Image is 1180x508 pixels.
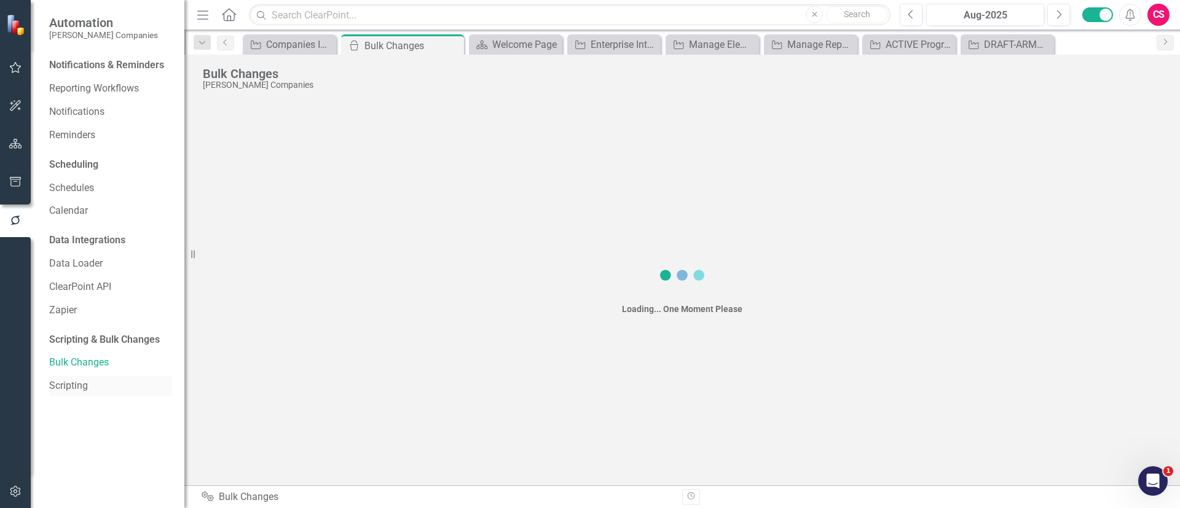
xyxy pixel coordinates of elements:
[1163,466,1173,476] span: 1
[49,105,172,119] a: Notifications
[472,37,559,52] a: Welcome Page
[787,37,854,52] div: Manage Reports
[669,37,756,52] a: Manage Elements
[622,303,742,315] div: Loading... One Moment Please
[865,37,953,52] a: ACTIVE Programs - TIMELINE View
[767,37,854,52] a: Manage Reports
[203,80,1155,90] div: [PERSON_NAME] Companies
[49,233,125,248] div: Data Integrations
[49,58,164,72] div: Notifications & Reminders
[984,37,1051,52] div: DRAFT-ARMY-185605-UNITED STATES ARMY JOINT PROGRAM EXECUTIVE OFFICE CHEMICAL BIOLOGICAL RADIOLOGI...
[49,303,172,318] a: Zapier
[492,37,559,52] div: Welcome Page
[202,490,673,504] div: Bulk Changes
[49,379,172,393] a: Scripting
[49,204,172,218] a: Calendar
[844,9,870,19] span: Search
[826,6,887,23] button: Search
[964,37,1051,52] a: DRAFT-ARMY-185605-UNITED STATES ARMY JOINT PROGRAM EXECUTIVE OFFICE CHEMICAL BIOLOGICAL RADIOLOGI...
[49,333,160,347] div: Scripting & Bulk Changes
[246,37,333,52] a: Companies Interested Report
[49,181,172,195] a: Schedules
[49,356,172,370] a: Bulk Changes
[930,8,1040,23] div: Aug-2025
[1147,4,1170,26] button: CS
[249,4,891,26] input: Search ClearPoint...
[49,158,98,172] div: Scheduling
[49,128,172,143] a: Reminders
[570,37,658,52] a: Enterprise Internment Services System ([PERSON_NAME]) Operations and Management (O&M) Support
[49,15,158,30] span: Automation
[49,257,172,271] a: Data Loader
[1138,466,1168,496] iframe: Intercom live chat
[6,14,28,35] img: ClearPoint Strategy
[689,37,756,52] div: Manage Elements
[886,37,953,52] div: ACTIVE Programs - TIMELINE View
[203,67,1155,80] div: Bulk Changes
[49,280,172,294] a: ClearPoint API
[49,30,158,40] small: [PERSON_NAME] Companies
[266,37,333,52] div: Companies Interested Report
[591,37,658,52] div: Enterprise Internment Services System ([PERSON_NAME]) Operations and Management (O&M) Support
[49,82,172,96] a: Reporting Workflows
[364,38,461,53] div: Bulk Changes
[926,4,1044,26] button: Aug-2025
